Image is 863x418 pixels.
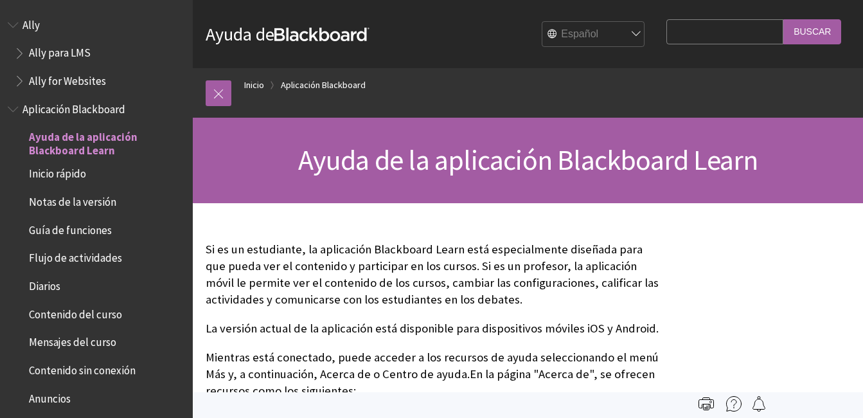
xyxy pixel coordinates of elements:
img: More help [726,396,742,412]
span: Ayuda de la aplicación Blackboard Learn [29,127,184,157]
p: Si es un estudiante, la aplicación Blackboard Learn está especialmente diseñada para que pueda ve... [206,241,660,309]
a: Ayuda deBlackboard [206,23,369,46]
img: Follow this page [751,396,767,412]
span: Anuncios [29,388,71,405]
span: Guía de funciones [29,219,112,237]
p: La versión actual de la aplicación está disponible para dispositivos móviles iOS y Android. [206,320,660,337]
span: Mensajes del curso [29,332,116,349]
span: Inicio rápido [29,163,86,181]
span: Flujo de actividades [29,248,122,265]
strong: Blackboard [274,28,369,41]
select: Site Language Selector [542,22,645,48]
a: Inicio [244,77,264,93]
a: Aplicación Blackboard [281,77,366,93]
span: Ally para LMS [29,42,91,60]
p: Mientras está conectado, puede acceder a los recursos de ayuda seleccionando el menú Más y, a con... [206,349,660,400]
span: Ayuda de la aplicación Blackboard Learn [298,142,758,177]
span: Diarios [29,275,60,293]
input: Buscar [783,19,841,44]
span: Contenido del curso [29,304,122,321]
span: Contenido sin conexión [29,359,136,377]
span: Ally for Websites [29,70,106,87]
span: Ally [22,14,40,32]
nav: Book outline for Anthology Ally Help [8,14,185,92]
img: Print [698,396,714,412]
span: Aplicación Blackboard [22,98,125,116]
span: Notas de la versión [29,191,116,208]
